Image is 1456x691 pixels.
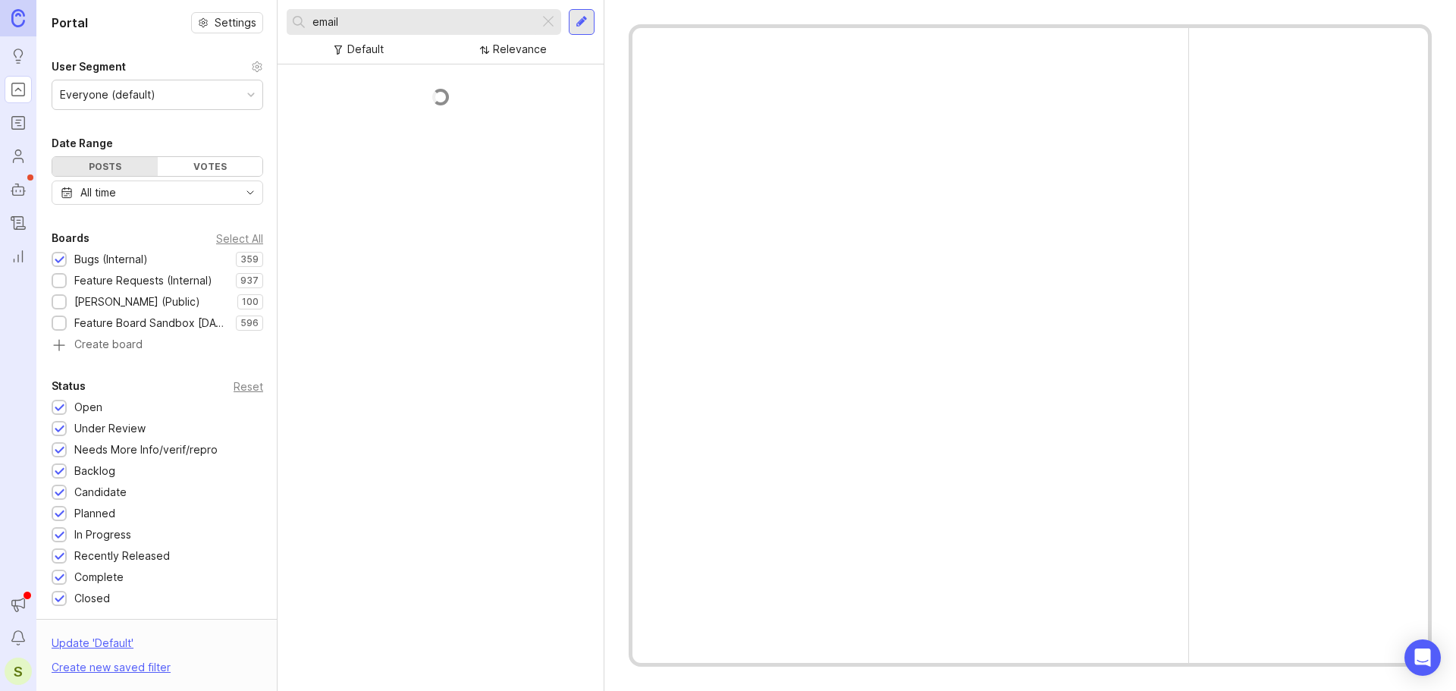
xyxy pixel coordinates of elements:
div: All time [80,184,116,201]
div: User Segment [52,58,126,76]
div: Bugs (Internal) [74,251,148,268]
a: Portal [5,76,32,103]
div: Feature Requests (Internal) [74,272,212,289]
div: Planned [74,505,115,522]
button: Notifications [5,624,32,652]
span: Settings [215,15,256,30]
div: Default [347,41,384,58]
p: 596 [240,317,259,329]
button: Announcements [5,591,32,618]
div: Open Intercom Messenger [1404,639,1441,676]
div: Recently Released [74,548,170,564]
div: Create new saved filter [52,659,171,676]
div: Backlog [74,463,115,479]
p: 359 [240,253,259,265]
div: In Progress [74,526,131,543]
button: Settings [191,12,263,33]
div: Date Range [52,134,113,152]
div: Update ' Default ' [52,635,133,659]
p: 937 [240,275,259,287]
div: Needs More Info/verif/repro [74,441,218,458]
h1: Portal [52,14,88,32]
div: Relevance [493,41,547,58]
button: S [5,658,32,685]
div: Complete [74,569,124,586]
div: Candidate [74,484,127,501]
div: Under Review [74,420,146,437]
a: Users [5,143,32,170]
a: Changelog [5,209,32,237]
p: 100 [242,296,259,308]
div: Votes [158,157,263,176]
a: Create board [52,339,263,353]
div: Feature Board Sandbox [DATE] [74,315,228,331]
a: Reporting [5,243,32,270]
a: Roadmaps [5,109,32,137]
div: Posts [52,157,158,176]
input: Search... [312,14,533,30]
div: Everyone (default) [60,86,155,103]
div: Status [52,377,86,395]
div: Boards [52,229,89,247]
div: Closed [74,590,110,607]
img: Canny Home [11,9,25,27]
div: Reset [234,382,263,391]
a: Autopilot [5,176,32,203]
div: Select All [216,234,263,243]
div: Open [74,399,102,416]
div: [PERSON_NAME] (Public) [74,294,200,310]
a: Ideas [5,42,32,70]
svg: toggle icon [238,187,262,199]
